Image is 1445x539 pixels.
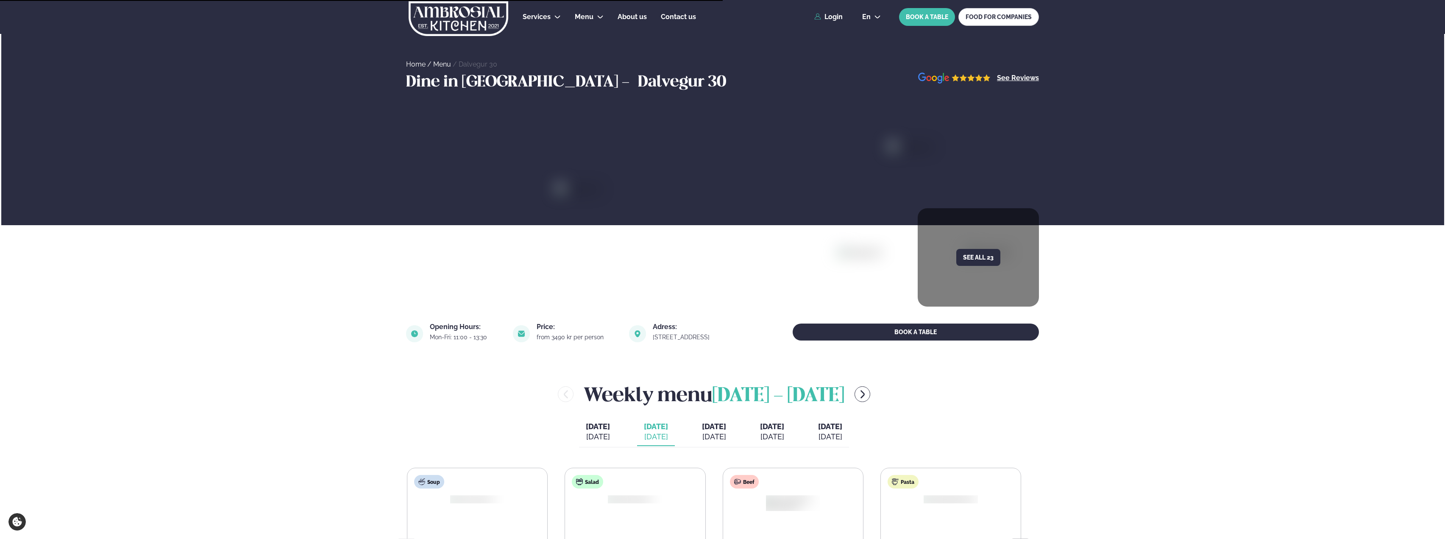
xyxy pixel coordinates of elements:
[730,475,759,489] div: Beef
[958,8,1039,26] a: FOOD FOR COMPANIES
[889,142,1188,260] img: image alt
[661,12,696,22] a: Contact us
[604,494,650,504] img: Salad.png
[702,422,726,431] span: [DATE]
[408,1,509,36] img: logo
[537,324,619,330] div: Price:
[618,13,647,21] span: About us
[793,324,1039,341] button: BOOK A TABLE
[414,475,444,489] div: Soup
[446,494,491,504] img: Soup.png
[459,60,497,68] a: Dalvegur 30
[661,13,696,21] span: Contact us
[695,418,733,446] button: [DATE] [DATE]
[838,248,984,366] img: image alt
[513,325,530,342] img: image alt
[892,478,899,485] img: pasta.svg
[855,14,888,20] button: en
[919,494,974,504] img: Spagetti.png
[814,13,843,21] a: Login
[523,13,551,21] span: Services
[862,14,871,20] span: en
[579,418,617,446] button: [DATE] [DATE]
[430,324,503,330] div: Opening Hours:
[586,432,610,442] div: [DATE]
[618,12,647,22] a: About us
[637,418,675,446] button: [DATE] [DATE]
[575,12,593,22] a: Menu
[586,422,610,431] span: [DATE]
[653,324,725,330] div: Adress:
[8,513,26,531] a: Cookie settings
[537,334,619,341] div: from 3490 kr per person
[818,422,842,431] span: [DATE]
[584,380,844,408] h2: Weekly menu
[753,418,791,446] button: [DATE] [DATE]
[523,12,551,22] a: Services
[406,325,423,342] img: image alt
[629,325,646,342] img: image alt
[760,432,784,442] div: [DATE]
[430,334,503,341] div: Mon-Fri: 11:00 - 13:30
[702,432,726,442] div: [DATE]
[427,60,433,68] span: /
[956,249,1000,266] button: See all 23
[818,432,842,442] div: [DATE]
[918,73,991,84] img: image alt
[638,73,726,93] h3: Dalvegur 30
[557,184,1009,429] img: image alt
[899,8,955,26] button: BOOK A TABLE
[811,418,849,446] button: [DATE] [DATE]
[888,475,919,489] div: Pasta
[712,387,844,405] span: [DATE] - [DATE]
[575,13,593,21] span: Menu
[653,332,725,342] a: link
[644,422,668,432] span: [DATE]
[433,60,451,68] a: Menu
[418,478,425,485] img: soup.svg
[855,386,870,402] button: menu-btn-right
[558,386,574,402] button: menu-btn-left
[760,422,784,431] span: [DATE]
[997,75,1039,81] a: See Reviews
[572,475,603,489] div: Salad
[760,494,826,512] img: Curry-Rice-Naan.png
[644,432,668,442] div: [DATE]
[576,478,583,485] img: salad.svg
[406,73,634,93] h3: Dine in [GEOGRAPHIC_DATA] -
[406,60,426,68] a: Home
[453,60,459,68] span: /
[734,478,741,485] img: beef.svg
